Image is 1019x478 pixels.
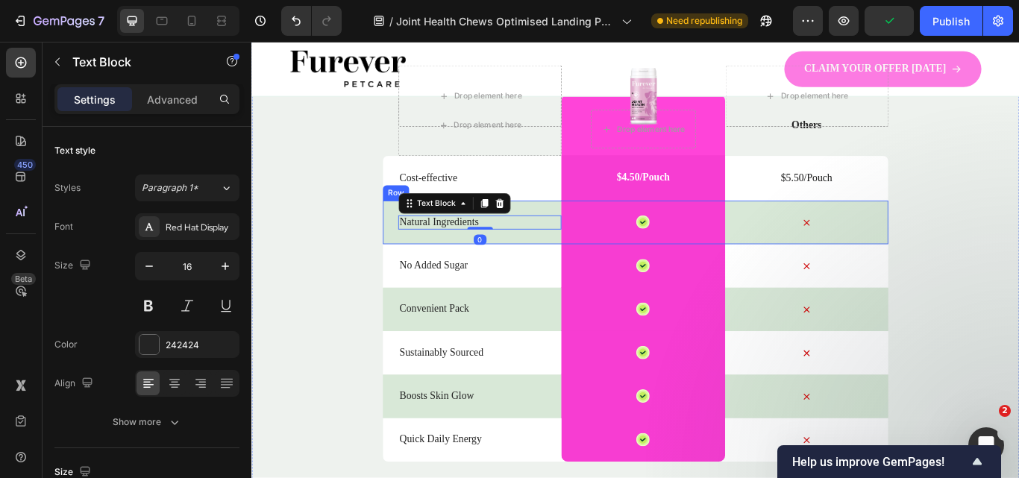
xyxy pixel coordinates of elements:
span: 2 [999,405,1011,417]
button: Paragraph 1* [135,174,239,201]
span: Help us improve GemPages! [792,455,968,469]
div: Drop element here [426,96,505,108]
button: Publish [920,6,982,36]
p: Cost-effective [172,151,360,167]
p: Sustainably Sourced [172,355,360,371]
button: 7 [6,6,111,36]
div: Text Block [189,182,240,195]
div: Size [54,256,94,276]
p: $4.50/Pouch [425,151,487,166]
button: Show more [54,409,239,435]
p: Natural Ingredients [172,203,360,218]
span: Joint Health Chews Optimised Landing Page [396,13,615,29]
div: Drop element here [616,57,695,69]
div: Red Hat Display [166,221,236,234]
p: 7 [98,12,104,30]
div: Undo/Redo [281,6,342,36]
iframe: Design area [251,42,1019,478]
p: Boosts Skin Glow [172,406,360,421]
div: Beta [11,273,36,285]
a: CLAIM YOUR OFFER [DATE] [621,11,850,53]
p: Settings [74,92,116,107]
div: Styles [54,181,81,195]
div: Publish [932,13,970,29]
p: Convenient Pack [172,304,360,320]
span: / [389,13,393,29]
p: Text Block [72,53,199,71]
p: Quick Daily Energy [172,456,360,472]
div: Text style [54,144,95,157]
div: Font [54,220,73,233]
div: Show more [113,415,182,430]
button: Show survey - Help us improve GemPages! [792,453,986,471]
div: 242424 [166,339,236,352]
span: Paragraph 1* [142,181,198,195]
p: CLAIM YOUR OFFER [DATE] [644,24,809,40]
div: Align [54,374,96,394]
div: 450 [14,159,36,171]
div: 0 [259,225,274,237]
img: gempages_577334473004155430-255faf4d-d347-43e5-a8a3-cc23ffa566f9.png [436,28,477,99]
p: No Added Sugar [172,254,360,269]
div: Drop element here [236,57,315,69]
div: Row [156,170,181,183]
p: Advanced [147,92,198,107]
div: Color [54,338,78,351]
span: Need republishing [666,14,742,28]
iframe: Intercom live chat [968,427,1004,463]
p: $5.50/Pouch [554,151,741,167]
